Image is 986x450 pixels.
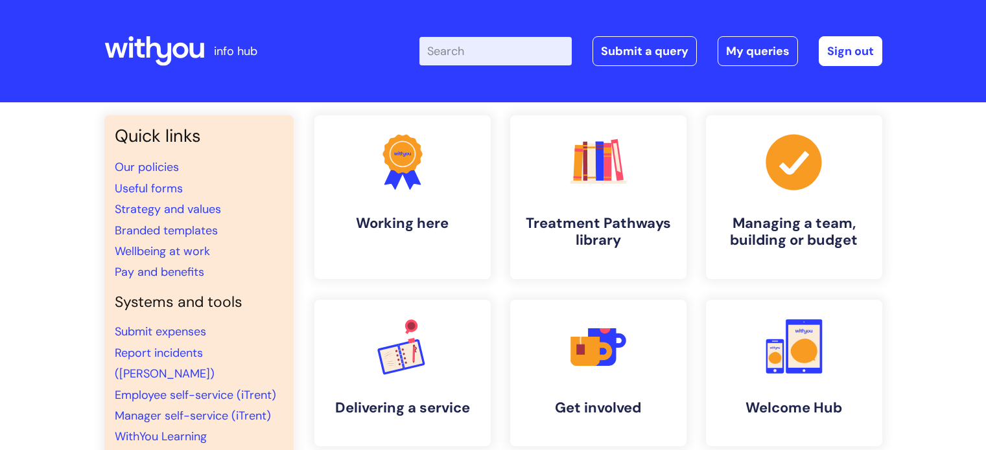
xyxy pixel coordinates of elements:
input: Search [419,37,572,65]
a: Useful forms [115,181,183,196]
a: Manager self-service (iTrent) [115,408,271,423]
h3: Quick links [115,126,283,146]
a: Wellbeing at work [115,243,210,259]
h4: Welcome Hub [716,399,872,416]
a: Treatment Pathways library [510,115,687,279]
a: My queries [718,36,798,66]
a: Managing a team, building or budget [706,115,882,279]
a: WithYou Learning [115,429,207,444]
a: Sign out [819,36,882,66]
h4: Managing a team, building or budget [716,215,872,249]
a: Strategy and values [115,201,221,217]
a: Branded templates [115,223,218,238]
p: info hub [214,41,257,62]
a: Delivering a service [314,300,491,446]
div: | - [419,36,882,66]
h4: Get involved [521,399,676,416]
a: Submit a query [593,36,697,66]
h4: Systems and tools [115,293,283,311]
a: Welcome Hub [706,300,882,446]
a: Working here [314,115,491,279]
a: Employee self-service (iTrent) [115,387,276,403]
a: Pay and benefits [115,264,204,280]
a: Our policies [115,159,179,175]
a: Get involved [510,300,687,446]
h4: Working here [325,215,480,232]
h4: Delivering a service [325,399,480,416]
a: Report incidents ([PERSON_NAME]) [115,345,215,381]
h4: Treatment Pathways library [521,215,676,249]
a: Submit expenses [115,324,206,339]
